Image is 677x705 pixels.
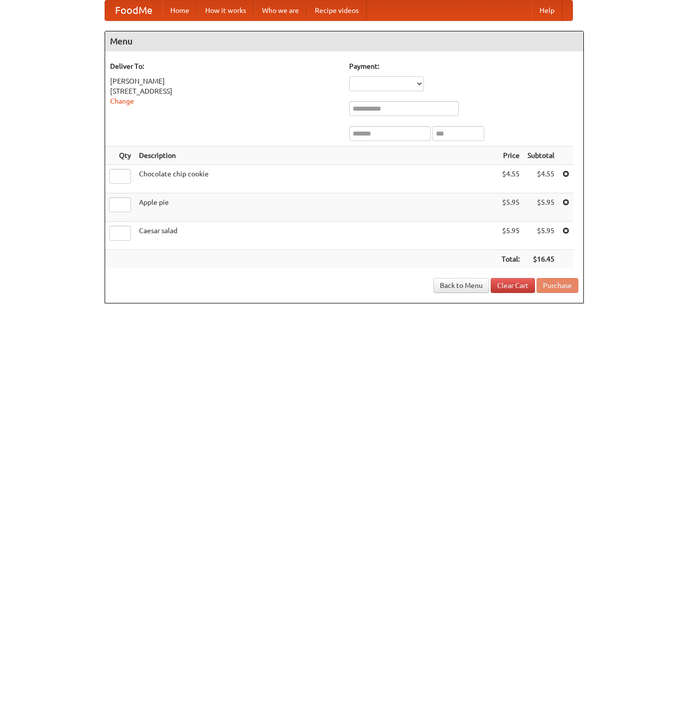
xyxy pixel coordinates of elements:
[524,193,558,222] td: $5.95
[491,278,535,293] a: Clear Cart
[135,193,498,222] td: Apple pie
[537,278,578,293] button: Purchase
[433,278,489,293] a: Back to Menu
[498,222,524,250] td: $5.95
[498,165,524,193] td: $4.55
[135,165,498,193] td: Chocolate chip cookie
[197,0,254,20] a: How it works
[498,146,524,165] th: Price
[254,0,307,20] a: Who we are
[135,146,498,165] th: Description
[135,222,498,250] td: Caesar salad
[110,61,339,71] h5: Deliver To:
[524,165,558,193] td: $4.55
[498,250,524,269] th: Total:
[105,146,135,165] th: Qty
[532,0,562,20] a: Help
[524,222,558,250] td: $5.95
[110,97,134,105] a: Change
[110,86,339,96] div: [STREET_ADDRESS]
[498,193,524,222] td: $5.95
[162,0,197,20] a: Home
[105,0,162,20] a: FoodMe
[524,250,558,269] th: $16.45
[524,146,558,165] th: Subtotal
[349,61,578,71] h5: Payment:
[105,31,583,51] h4: Menu
[307,0,367,20] a: Recipe videos
[110,76,339,86] div: [PERSON_NAME]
